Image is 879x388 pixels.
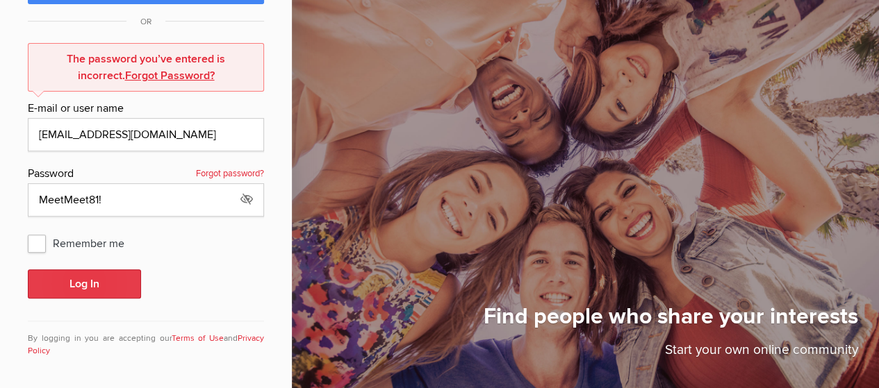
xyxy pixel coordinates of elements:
a: Forgot password? [196,165,264,183]
div: By logging in you are accepting our and [28,321,264,357]
span: OR [126,17,165,27]
span: Remember me [28,230,138,255]
p: Start your own online community [484,340,858,367]
div: Password [28,165,264,183]
a: Terms of Use [172,333,224,344]
div: The password you’ve entered is incorrect. [35,51,256,84]
a: Forgot Password? [125,69,215,83]
button: Log In [28,269,141,298]
h1: Find people who share your interests [484,303,858,340]
div: E-mail or user name [28,100,264,118]
input: Email@address.com [28,118,264,151]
